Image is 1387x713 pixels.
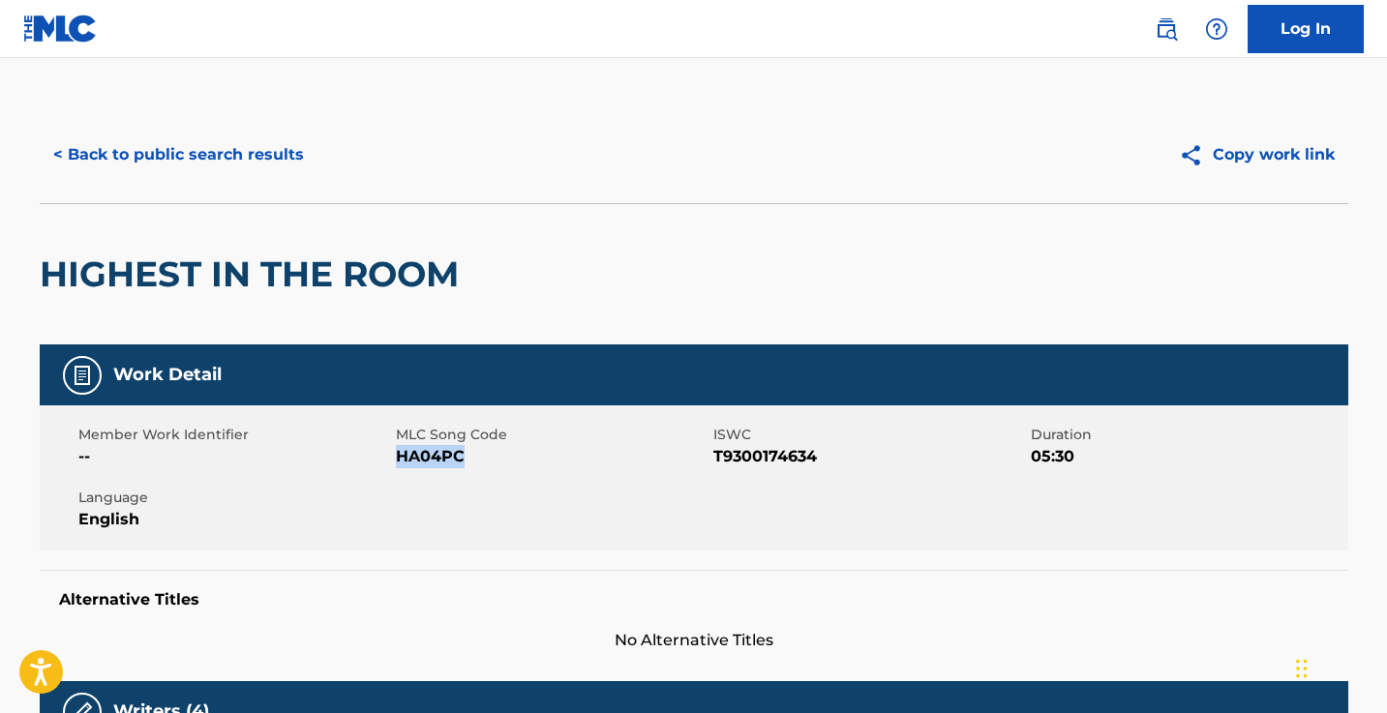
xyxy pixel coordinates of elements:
span: Member Work Identifier [78,425,391,445]
a: Log In [1248,5,1364,53]
img: search [1155,17,1178,41]
span: Language [78,488,391,508]
h5: Alternative Titles [59,590,1329,609]
span: Duration [1031,425,1343,445]
div: Help [1197,10,1236,48]
span: English [78,508,391,531]
img: MLC Logo [23,15,98,43]
iframe: Chat Widget [1290,620,1387,713]
span: 05:30 [1031,445,1343,468]
button: < Back to public search results [40,131,317,179]
span: T9300174634 [713,445,1026,468]
button: Copy work link [1165,131,1348,179]
span: MLC Song Code [396,425,709,445]
img: help [1205,17,1228,41]
h2: HIGHEST IN THE ROOM [40,253,468,296]
h5: Work Detail [113,364,222,386]
span: No Alternative Titles [40,629,1348,652]
img: Work Detail [71,364,94,387]
div: Drag [1296,639,1308,698]
a: Public Search [1147,10,1186,48]
span: ISWC [713,425,1026,445]
span: -- [78,445,391,468]
span: HA04PC [396,445,709,468]
img: Copy work link [1179,143,1213,167]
